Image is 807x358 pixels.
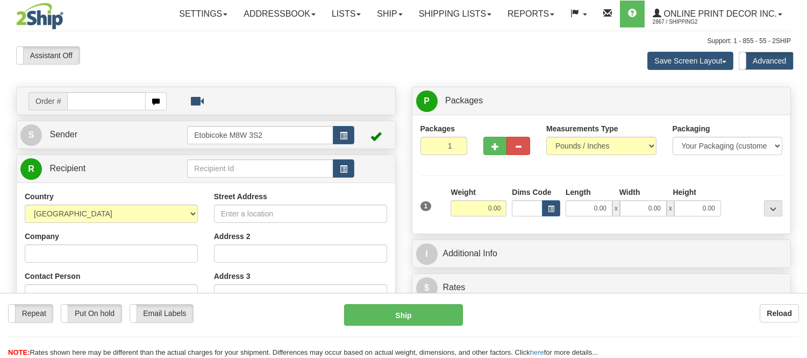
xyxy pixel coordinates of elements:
span: x [612,200,620,216]
a: Reports [499,1,562,27]
input: Sender Id [187,126,333,144]
span: Order # [28,92,67,110]
a: $Rates [416,277,787,299]
img: logo2867.jpg [16,3,63,30]
a: here [530,348,544,356]
label: Contact Person [25,271,80,282]
b: Reload [767,309,792,318]
label: Weight [451,187,475,198]
a: Addressbook [235,1,324,27]
label: Email Labels [130,305,193,322]
a: Online Print Decor Inc. 2867 / Shipping2 [645,1,790,27]
button: Ship [344,304,462,326]
label: Put On hold [61,305,121,322]
a: Lists [324,1,369,27]
div: Support: 1 - 855 - 55 - 2SHIP [16,37,791,46]
a: Ship [369,1,410,27]
label: Packaging [673,123,710,134]
label: Width [619,187,640,198]
span: P [416,90,438,112]
input: Recipient Id [187,159,333,178]
span: Packages [445,96,483,105]
label: Street Address [214,191,267,202]
label: Dims Code [512,187,551,198]
label: Address 3 [214,271,251,282]
label: Assistant Off [17,47,80,64]
label: Packages [420,123,455,134]
a: Settings [171,1,235,27]
input: Enter a location [214,205,387,223]
iframe: chat widget [782,124,806,234]
a: S Sender [20,124,187,146]
span: 1 [420,201,432,211]
label: Length [566,187,591,198]
button: Save Screen Layout [647,52,733,70]
label: Height [673,187,696,198]
a: Shipping lists [411,1,499,27]
button: Reload [760,304,799,322]
span: Online Print Decor Inc. [661,9,777,18]
span: R [20,158,42,180]
span: Sender [49,130,77,139]
span: Recipient [49,164,85,173]
label: Repeat [9,305,53,322]
label: Country [25,191,54,202]
a: IAdditional Info [416,243,787,265]
label: Address 2 [214,231,251,242]
span: S [20,124,42,146]
a: R Recipient [20,158,169,180]
span: NOTE: [8,348,30,356]
span: x [667,200,674,216]
label: Measurements Type [546,123,618,134]
div: ... [764,200,782,216]
span: $ [416,277,438,299]
label: Advanced [739,52,793,69]
label: Company [25,231,59,242]
span: 2867 / Shipping2 [653,17,733,27]
span: I [416,243,438,265]
a: P Packages [416,90,787,112]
